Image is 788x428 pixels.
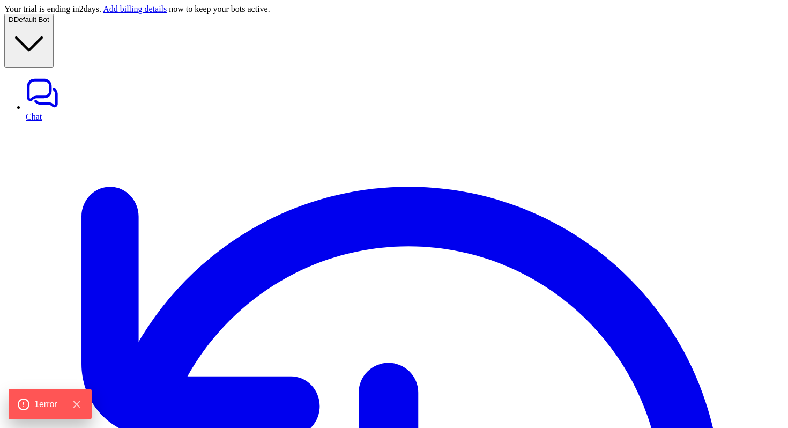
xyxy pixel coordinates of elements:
[4,4,784,14] div: Your trial is ending in 2 days. now to keep your bots active.
[14,16,49,24] span: Default Bot
[26,76,784,121] a: Chat
[9,16,14,24] span: D
[4,14,54,68] button: DDefault Bot
[103,4,167,13] a: Add billing details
